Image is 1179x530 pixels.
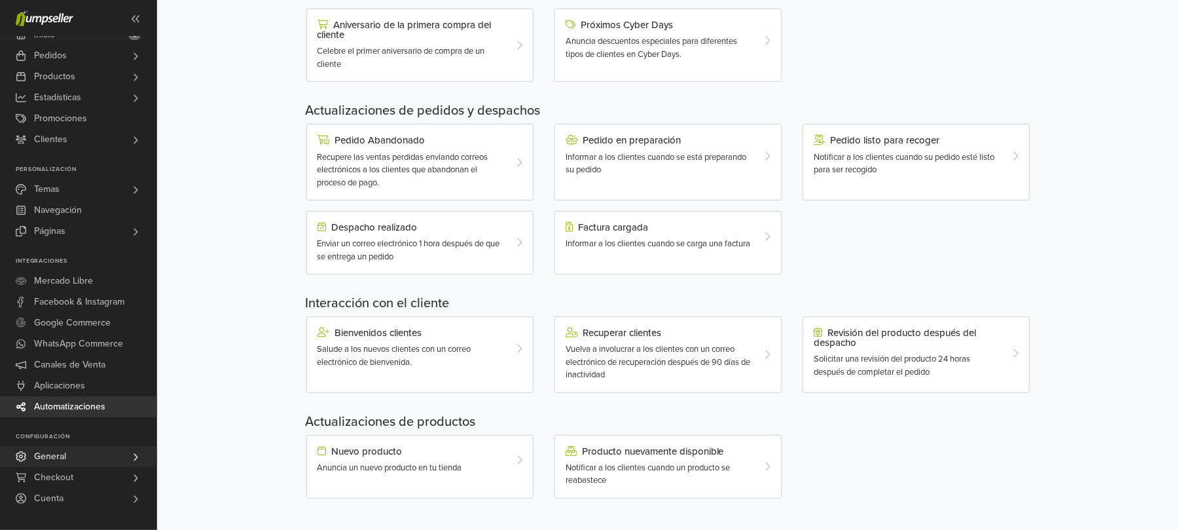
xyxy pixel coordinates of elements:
span: Mercado Libre [34,271,93,292]
span: Informar a los clientes cuando se carga una factura [566,238,750,249]
div: Despacho realizado [317,222,504,233]
span: Navegación [34,200,82,221]
div: Producto nuevamente disponible [566,446,752,457]
p: Personalización [16,166,156,174]
span: Automatizaciones [34,396,105,417]
div: Revisión del producto después del despacho [814,328,1000,348]
span: Pedidos [34,45,67,66]
span: Salude a los nuevos clientes con un correo electrónico de bienvenida. [317,344,471,368]
p: Configuración [16,433,156,441]
div: Aniversario de la primera compra del cliente [317,20,504,40]
span: Aplicaciones [34,375,85,396]
span: Páginas [34,221,65,242]
span: Temas [34,179,60,200]
span: Estadísticas [34,87,81,108]
div: Recuperar clientes [566,328,752,338]
div: Nuevo producto [317,446,504,457]
span: Informar a los clientes cuando se está preparando su pedido [566,152,746,176]
span: Notificar a los clientes cuando un producto se reabastece [566,463,730,486]
span: Recupere las ventas perdidas enviando correos electrónicos a los clientes que abandonan el proces... [317,152,488,188]
p: Integraciones [16,257,156,265]
div: Pedido en preparación [566,135,752,145]
span: Productos [34,66,75,87]
h5: Actualizaciones de productos [306,414,1031,430]
span: Anuncia descuentos especiales para diferentes tipos de clientes en Cyber Days. [566,36,737,60]
div: Bienvenidos clientes [317,328,504,338]
span: Celebre el primer aniversario de compra de un cliente [317,46,485,69]
h5: Interacción con el cliente [306,295,1031,311]
div: Pedido listo para recoger [814,135,1000,145]
span: Anuncia un nuevo producto en tu tienda [317,463,462,473]
span: Checkout [34,467,73,488]
span: General [34,446,66,467]
span: Google Commerce [34,312,111,333]
div: Próximos Cyber Days [566,20,752,30]
h5: Actualizaciones de pedidos y despachos [306,103,1031,119]
div: Factura cargada [566,222,752,233]
span: Canales de Venta [34,354,105,375]
span: Facebook & Instagram [34,292,124,312]
span: Promociones [34,108,87,129]
span: WhatsApp Commerce [34,333,123,354]
span: Vuelva a involucrar a los clientes con un correo electrónico de recuperación después de 90 días d... [566,344,750,380]
span: Cuenta [34,488,63,509]
span: Enviar un correo electrónico 1 hora después de que se entrega un pedido [317,238,500,262]
span: Clientes [34,129,67,150]
span: Notificar a los clientes cuando su pedido esté listo para ser recogido [814,152,994,176]
div: Pedido Abandonado [317,135,504,145]
span: Solicitar una revisión del producto 24 horas después de completar el pedido [814,354,970,377]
